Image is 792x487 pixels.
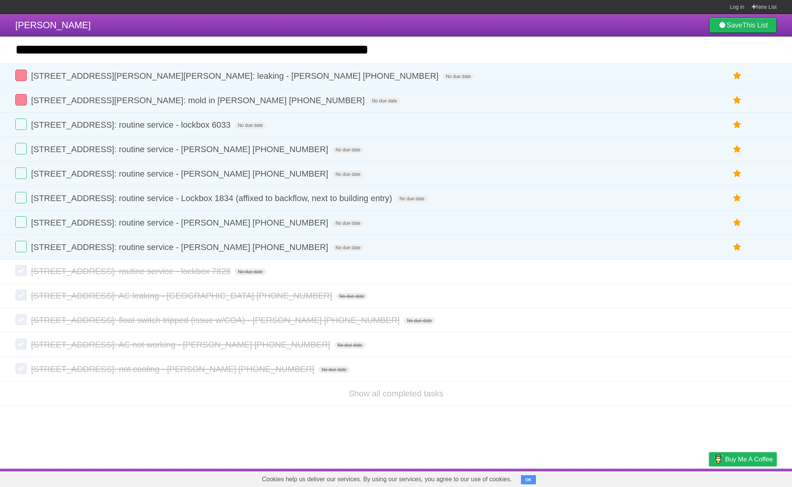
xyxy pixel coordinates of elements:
label: Done [15,241,27,252]
b: This List [742,21,768,29]
a: Suggest a feature [729,471,777,485]
label: Star task [730,70,745,82]
a: Show all completed tasks [349,389,443,398]
button: OK [521,475,536,484]
span: [STREET_ADDRESS][PERSON_NAME]: mold in [PERSON_NAME] [PHONE_NUMBER] [31,96,367,105]
span: No due date [336,293,367,300]
span: Buy me a coffee [725,453,773,466]
label: Star task [730,167,745,180]
label: Done [15,143,27,154]
span: [STREET_ADDRESS]: routine service - [PERSON_NAME] [PHONE_NUMBER] [31,169,330,179]
a: Buy me a coffee [709,452,777,466]
label: Star task [730,119,745,131]
img: Buy me a coffee [713,453,723,466]
label: Star task [730,241,745,253]
label: Done [15,119,27,130]
span: [PERSON_NAME] [15,20,91,30]
label: Done [15,289,27,301]
label: Done [15,70,27,81]
span: No due date [235,122,266,129]
span: [STREET_ADDRESS]: routine service - lockbox 7828 [31,266,232,276]
span: Cookies help us deliver our services. By using our services, you agree to our use of cookies. [254,472,519,487]
a: Terms [673,471,690,485]
label: Done [15,94,27,106]
label: Star task [730,216,745,229]
span: [STREET_ADDRESS][PERSON_NAME][PERSON_NAME]: leaking - [PERSON_NAME] [PHONE_NUMBER] [31,71,440,81]
label: Star task [730,94,745,107]
span: [STREET_ADDRESS]: AC leaking - [GEOGRAPHIC_DATA] [PHONE_NUMBER] [31,291,334,300]
span: [STREET_ADDRESS]: float switch tripped (issue w/COA) - [PERSON_NAME] [PHONE_NUMBER] [31,315,402,325]
a: Developers [633,471,664,485]
span: [STREET_ADDRESS]: routine service - Lockbox 1834 (affixed to backflow, next to building entry) [31,193,394,203]
span: [STREET_ADDRESS]: routine service - lockbox 6033 [31,120,232,130]
label: Done [15,192,27,203]
label: Done [15,265,27,276]
label: Star task [730,143,745,156]
label: Done [15,338,27,350]
span: No due date [333,244,364,251]
span: No due date [318,366,349,373]
label: Done [15,314,27,325]
span: No due date [396,195,427,202]
span: No due date [235,268,266,275]
span: [STREET_ADDRESS]: routine service - [PERSON_NAME] [PHONE_NUMBER] [31,242,330,252]
span: [STREET_ADDRESS]: not cooling - [PERSON_NAME] [PHONE_NUMBER] [31,364,316,374]
label: Done [15,216,27,228]
a: About [607,471,623,485]
a: Privacy [699,471,719,485]
span: [STREET_ADDRESS]: routine service - [PERSON_NAME] [PHONE_NUMBER] [31,144,330,154]
span: No due date [443,73,474,80]
span: No due date [369,97,400,104]
label: Done [15,167,27,179]
span: No due date [334,342,365,349]
label: Star task [730,192,745,205]
span: No due date [333,146,364,153]
label: Done [15,363,27,374]
span: [STREET_ADDRESS]: AC not working - [PERSON_NAME] [PHONE_NUMBER] [31,340,332,349]
span: No due date [333,171,364,178]
span: [STREET_ADDRESS]: routine service - [PERSON_NAME] [PHONE_NUMBER] [31,218,330,227]
a: SaveThis List [709,18,777,33]
span: No due date [333,220,364,227]
span: No due date [404,317,435,324]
